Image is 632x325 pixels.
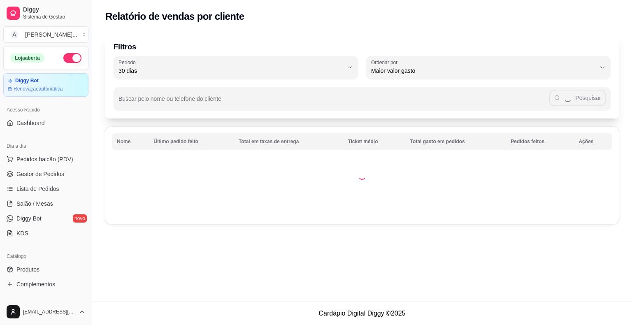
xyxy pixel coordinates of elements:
[3,103,88,116] div: Acesso Rápido
[3,26,88,43] button: Select a team
[16,155,73,163] span: Pedidos balcão (PDV)
[16,170,64,178] span: Gestor de Pedidos
[3,197,88,210] a: Salão / Mesas
[3,302,88,322] button: [EMAIL_ADDRESS][DOMAIN_NAME]
[118,59,138,66] label: Período
[25,30,77,39] div: [PERSON_NAME] ...
[16,214,42,223] span: Diggy Bot
[23,14,85,20] span: Sistema de Gestão
[358,172,366,180] div: Loading
[114,56,358,79] button: Período30 dias
[63,53,81,63] button: Alterar Status
[3,116,88,130] a: Dashboard
[114,41,611,53] p: Filtros
[14,86,63,92] article: Renovação automática
[3,73,88,97] a: Diggy BotRenovaçãoautomática
[3,167,88,181] a: Gestor de Pedidos
[92,302,632,325] footer: Cardápio Digital Diggy © 2025
[371,67,596,75] span: Maior valor gasto
[3,3,88,23] a: DiggySistema de Gestão
[3,153,88,166] button: Pedidos balcão (PDV)
[3,227,88,240] a: KDS
[23,309,75,315] span: [EMAIL_ADDRESS][DOMAIN_NAME]
[3,212,88,225] a: Diggy Botnovo
[371,59,400,66] label: Ordenar por
[16,265,39,274] span: Produtos
[366,56,611,79] button: Ordenar porMaior valor gasto
[16,185,59,193] span: Lista de Pedidos
[23,6,85,14] span: Diggy
[16,119,45,127] span: Dashboard
[3,139,88,153] div: Dia a dia
[3,278,88,291] a: Complementos
[118,67,343,75] span: 30 dias
[16,200,53,208] span: Salão / Mesas
[118,98,549,106] input: Buscar pelo nome ou telefone do cliente
[3,182,88,195] a: Lista de Pedidos
[105,10,244,23] h2: Relatório de vendas por cliente
[3,263,88,276] a: Produtos
[10,30,19,39] span: A
[3,250,88,263] div: Catálogo
[16,229,28,237] span: KDS
[15,78,39,84] article: Diggy Bot
[10,53,44,63] div: Loja aberta
[16,280,55,288] span: Complementos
